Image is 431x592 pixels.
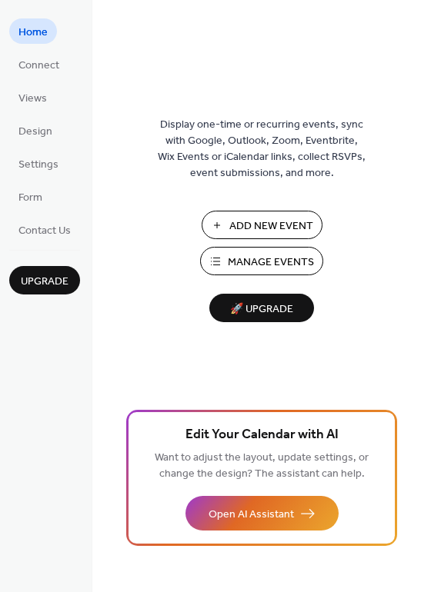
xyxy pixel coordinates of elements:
[209,294,314,322] button: 🚀 Upgrade
[9,18,57,44] a: Home
[9,266,80,294] button: Upgrade
[209,507,294,523] span: Open AI Assistant
[200,247,323,275] button: Manage Events
[21,274,68,290] span: Upgrade
[18,25,48,41] span: Home
[18,157,58,173] span: Settings
[229,218,313,234] span: Add New Event
[18,91,47,107] span: Views
[185,496,339,530] button: Open AI Assistant
[18,190,42,206] span: Form
[9,85,56,110] a: Views
[9,118,62,143] a: Design
[18,124,52,140] span: Design
[9,52,68,77] a: Connect
[219,299,305,320] span: 🚀 Upgrade
[185,424,339,446] span: Edit Your Calendar with AI
[155,447,369,484] span: Want to adjust the layout, update settings, or change the design? The assistant can help.
[9,217,80,242] a: Contact Us
[18,58,59,74] span: Connect
[9,151,68,176] a: Settings
[18,223,71,239] span: Contact Us
[158,117,366,181] span: Display one-time or recurring events, sync with Google, Outlook, Zoom, Eventbrite, Wix Events or ...
[202,211,322,239] button: Add New Event
[9,184,52,209] a: Form
[228,254,314,271] span: Manage Events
